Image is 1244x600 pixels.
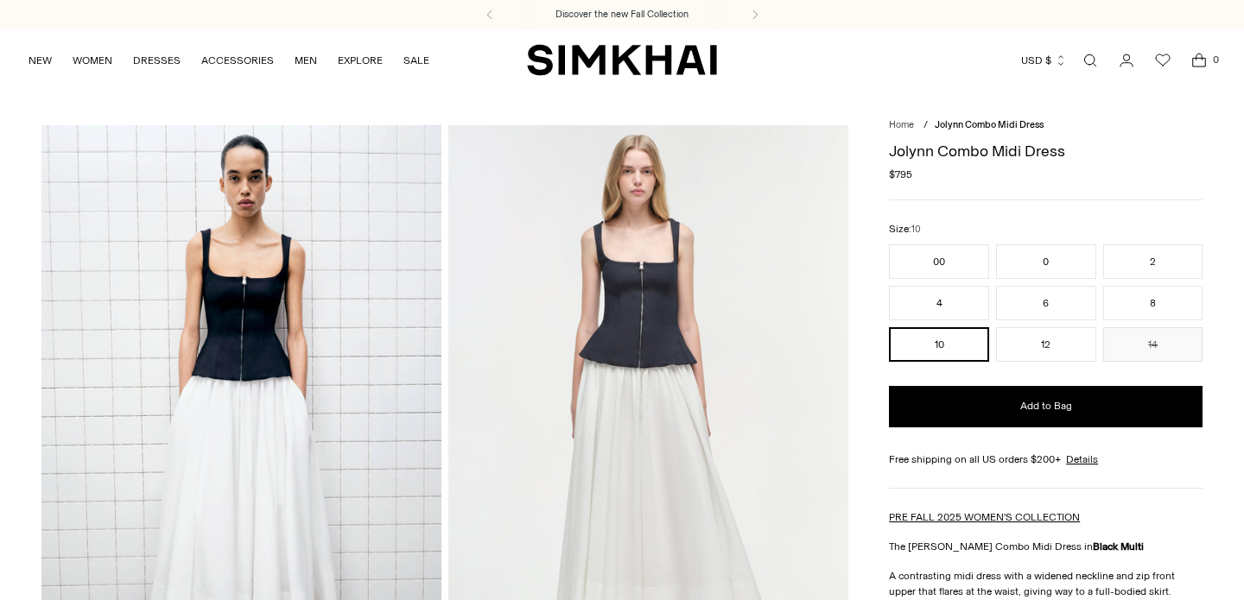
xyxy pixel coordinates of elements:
a: SIMKHAI [527,43,717,77]
button: 8 [1103,286,1203,320]
button: 4 [889,286,989,320]
span: Jolynn Combo Midi Dress [935,119,1044,130]
p: The [PERSON_NAME] Combo Midi Dress in [889,539,1203,554]
a: EXPLORE [338,41,383,79]
span: 10 [911,224,921,235]
a: Go to the account page [1109,43,1144,78]
a: NEW [29,41,52,79]
button: USD $ [1021,41,1067,79]
span: 0 [1208,52,1223,67]
h1: Jolynn Combo Midi Dress [889,143,1203,159]
a: Details [1066,452,1098,467]
a: ACCESSORIES [201,41,274,79]
a: DRESSES [133,41,181,79]
button: 2 [1103,244,1203,279]
div: Free shipping on all US orders $200+ [889,452,1203,467]
button: 0 [996,244,1096,279]
a: PRE FALL 2025 WOMEN'S COLLECTION [889,511,1080,523]
span: $795 [889,167,912,182]
button: 14 [1103,327,1203,362]
button: 00 [889,244,989,279]
a: Open cart modal [1182,43,1216,78]
a: Discover the new Fall Collection [555,8,689,22]
button: 12 [996,327,1096,362]
button: 6 [996,286,1096,320]
a: MEN [295,41,317,79]
a: SALE [403,41,429,79]
label: Size: [889,221,921,237]
a: WOMEN [73,41,112,79]
div: / [923,118,928,133]
a: Wishlist [1146,43,1180,78]
nav: breadcrumbs [889,118,1203,133]
p: A contrasting midi dress with a widened neckline and zip front upper that flares at the waist, gi... [889,568,1203,599]
button: Add to Bag [889,386,1203,427]
a: Open search modal [1073,43,1108,78]
strong: Black Multi [1093,540,1144,553]
a: Home [889,119,914,130]
span: Add to Bag [1020,399,1072,414]
button: 10 [889,327,989,362]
